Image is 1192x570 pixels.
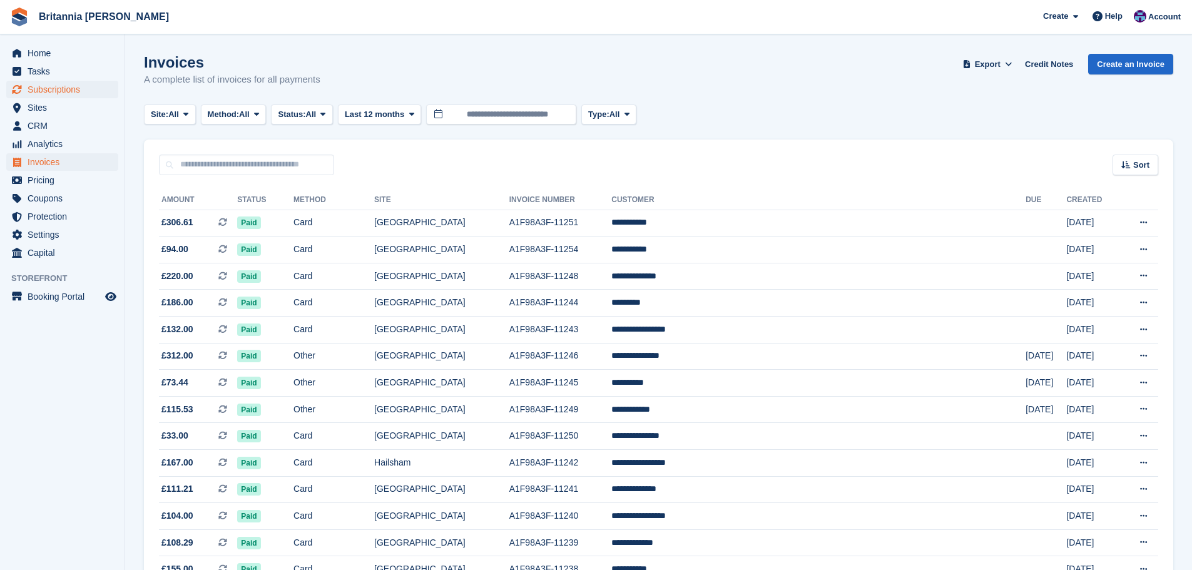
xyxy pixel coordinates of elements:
[374,343,509,370] td: [GEOGRAPHIC_DATA]
[293,396,374,423] td: Other
[293,210,374,237] td: Card
[1066,450,1119,477] td: [DATE]
[237,404,260,416] span: Paid
[1026,370,1066,397] td: [DATE]
[293,529,374,556] td: Card
[28,81,103,98] span: Subscriptions
[374,370,509,397] td: [GEOGRAPHIC_DATA]
[293,237,374,263] td: Card
[509,237,612,263] td: A1F98A3F-11254
[161,243,188,256] span: £94.00
[374,263,509,290] td: [GEOGRAPHIC_DATA]
[509,396,612,423] td: A1F98A3F-11249
[28,153,103,171] span: Invoices
[6,99,118,116] a: menu
[6,153,118,171] a: menu
[237,243,260,256] span: Paid
[28,99,103,116] span: Sites
[960,54,1015,74] button: Export
[6,117,118,135] a: menu
[6,44,118,62] a: menu
[611,190,1026,210] th: Customer
[161,456,193,469] span: £167.00
[374,529,509,556] td: [GEOGRAPHIC_DATA]
[161,509,193,522] span: £104.00
[161,296,193,309] span: £186.00
[509,343,612,370] td: A1F98A3F-11246
[144,73,320,87] p: A complete list of invoices for all payments
[374,503,509,530] td: [GEOGRAPHIC_DATA]
[1066,210,1119,237] td: [DATE]
[144,104,196,125] button: Site: All
[161,216,193,229] span: £306.61
[1066,529,1119,556] td: [DATE]
[237,377,260,389] span: Paid
[581,104,636,125] button: Type: All
[338,104,421,125] button: Last 12 months
[237,216,260,229] span: Paid
[509,450,612,477] td: A1F98A3F-11242
[1105,10,1123,23] span: Help
[237,537,260,549] span: Paid
[374,476,509,503] td: [GEOGRAPHIC_DATA]
[374,190,509,210] th: Site
[6,190,118,207] a: menu
[509,190,612,210] th: Invoice Number
[374,396,509,423] td: [GEOGRAPHIC_DATA]
[345,108,404,121] span: Last 12 months
[293,343,374,370] td: Other
[161,429,188,442] span: £33.00
[28,288,103,305] span: Booking Portal
[509,370,612,397] td: A1F98A3F-11245
[1088,54,1173,74] a: Create an Invoice
[1066,343,1119,370] td: [DATE]
[161,349,193,362] span: £312.00
[293,190,374,210] th: Method
[6,171,118,189] a: menu
[161,270,193,283] span: £220.00
[293,503,374,530] td: Card
[293,263,374,290] td: Card
[293,476,374,503] td: Card
[28,44,103,62] span: Home
[278,108,305,121] span: Status:
[28,244,103,262] span: Capital
[1026,396,1066,423] td: [DATE]
[1020,54,1078,74] a: Credit Notes
[509,317,612,344] td: A1F98A3F-11243
[1026,190,1066,210] th: Due
[161,376,188,389] span: £73.44
[374,210,509,237] td: [GEOGRAPHIC_DATA]
[509,423,612,450] td: A1F98A3F-11250
[975,58,1001,71] span: Export
[1066,237,1119,263] td: [DATE]
[144,54,320,71] h1: Invoices
[28,135,103,153] span: Analytics
[6,226,118,243] a: menu
[509,290,612,317] td: A1F98A3F-11244
[293,290,374,317] td: Card
[237,350,260,362] span: Paid
[374,290,509,317] td: [GEOGRAPHIC_DATA]
[293,450,374,477] td: Card
[161,323,193,336] span: £132.00
[509,476,612,503] td: A1F98A3F-11241
[28,208,103,225] span: Protection
[1148,11,1181,23] span: Account
[6,81,118,98] a: menu
[11,272,125,285] span: Storefront
[509,503,612,530] td: A1F98A3F-11240
[239,108,250,121] span: All
[1066,290,1119,317] td: [DATE]
[10,8,29,26] img: stora-icon-8386f47178a22dfd0bd8f6a31ec36ba5ce8667c1dd55bd0f319d3a0aa187defe.svg
[28,63,103,80] span: Tasks
[237,297,260,309] span: Paid
[1066,476,1119,503] td: [DATE]
[1066,396,1119,423] td: [DATE]
[28,190,103,207] span: Coupons
[237,270,260,283] span: Paid
[1066,423,1119,450] td: [DATE]
[1066,263,1119,290] td: [DATE]
[1133,159,1149,171] span: Sort
[293,317,374,344] td: Card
